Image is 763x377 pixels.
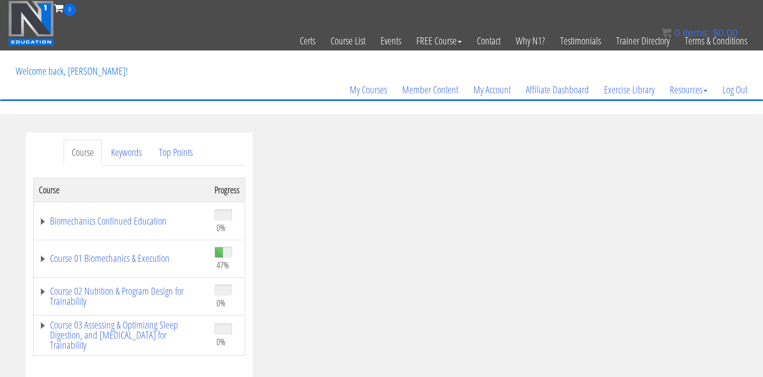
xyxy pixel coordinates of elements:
a: Course [64,140,102,166]
a: FREE Course [409,16,469,66]
span: 0% [216,297,226,308]
span: items: [683,27,710,38]
a: Exercise Library [596,66,662,114]
a: Certs [292,16,323,66]
span: $ [713,27,718,38]
span: 0 [674,27,680,38]
a: Top Points [151,140,201,166]
a: Keywords [103,140,150,166]
a: Member Content [395,66,466,114]
a: Course 03 Assessing & Optimizing Sleep Digestion, and [MEDICAL_DATA] for Trainability [39,320,204,350]
th: Course [34,178,210,202]
a: Biomechanics Continued Education [39,216,204,226]
a: Why N1? [508,16,553,66]
a: Course 02 Nutrition & Program Design for Trainability [39,286,204,306]
a: Course List [323,16,373,66]
a: My Courses [342,66,395,114]
a: Log Out [715,66,755,114]
a: My Account [466,66,518,114]
a: 0 [54,1,76,15]
a: Affiliate Dashboard [518,66,596,114]
span: 0 [64,4,76,16]
a: Resources [662,66,715,114]
a: Events [373,16,409,66]
bdi: 0.00 [713,27,738,38]
span: 0% [216,222,226,233]
a: Trainer Directory [609,16,677,66]
a: Terms & Conditions [677,16,755,66]
p: Welcome back, [PERSON_NAME]! [8,51,135,91]
a: Contact [469,16,508,66]
a: 0 items: $0.00 [662,27,738,38]
a: Course 01 Biomechanics & Execution [39,253,204,263]
span: 47% [216,259,229,271]
img: n1-education [8,1,54,46]
span: 0% [216,336,226,347]
th: Progress [209,178,245,202]
img: icon11.png [662,28,672,38]
a: Testimonials [553,16,609,66]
